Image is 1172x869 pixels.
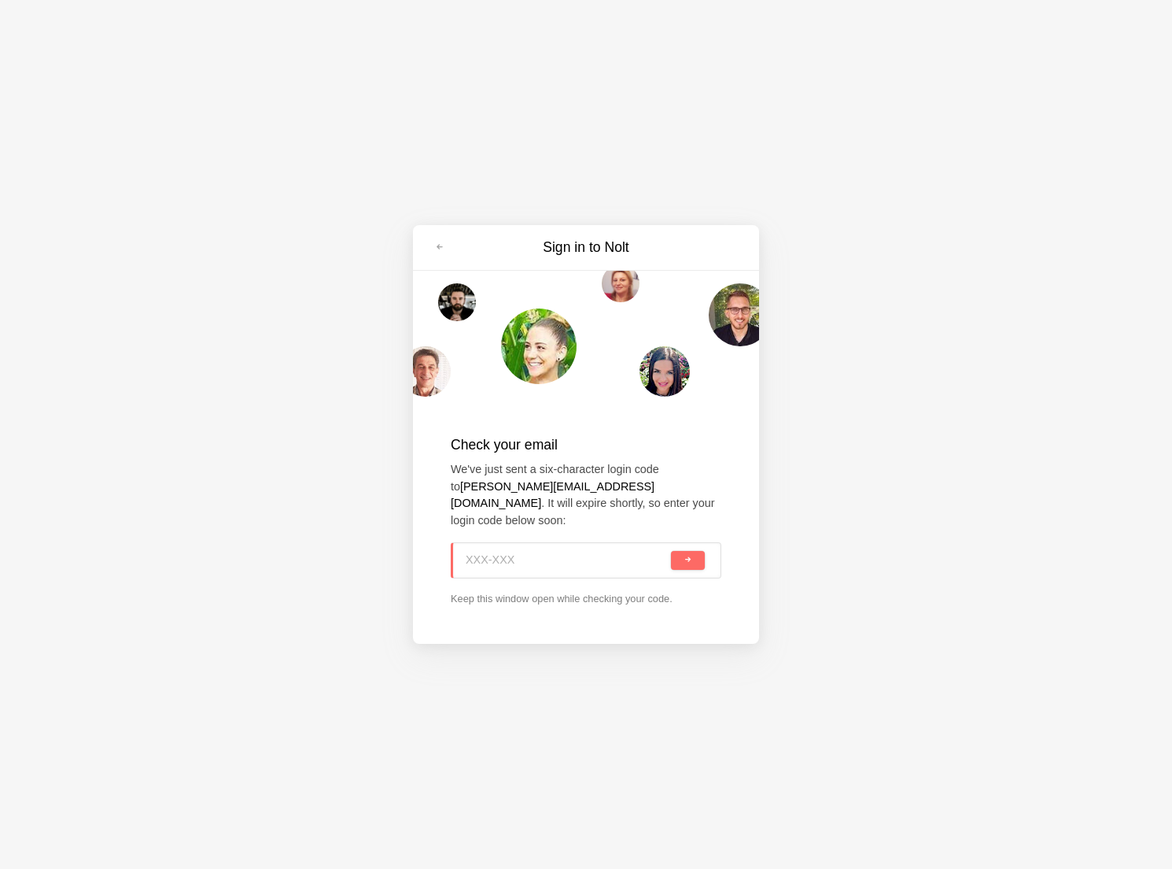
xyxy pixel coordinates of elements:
[451,480,654,510] strong: [PERSON_NAME][EMAIL_ADDRESS][DOMAIN_NAME]
[451,591,721,606] p: Keep this window open while checking your code.
[451,461,721,529] p: We've just sent a six-character login code to . It will expire shortly, so enter your login code ...
[451,434,721,455] h2: Check your email
[466,543,668,578] input: XXX-XXX
[454,238,718,257] h3: Sign in to Nolt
